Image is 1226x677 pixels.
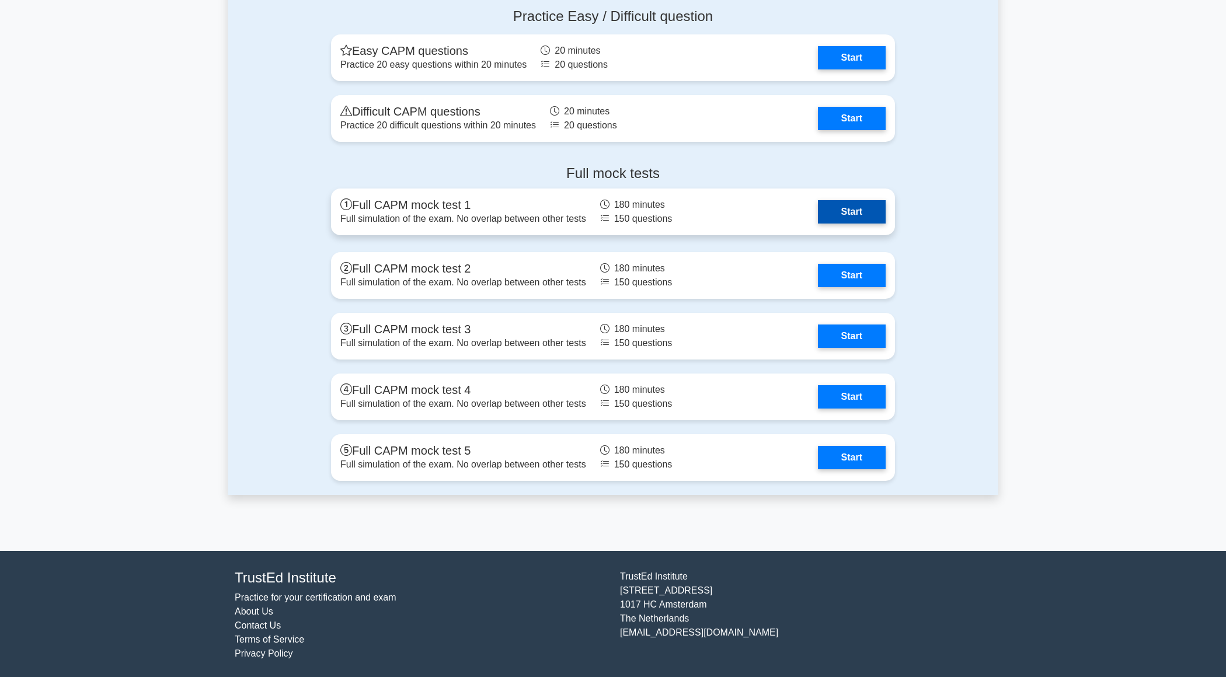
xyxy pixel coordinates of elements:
[613,570,998,661] div: TrustEd Institute [STREET_ADDRESS] 1017 HC Amsterdam The Netherlands [EMAIL_ADDRESS][DOMAIN_NAME]
[818,200,886,224] a: Start
[818,385,886,409] a: Start
[235,592,396,602] a: Practice for your certification and exam
[331,165,895,182] h4: Full mock tests
[235,620,281,630] a: Contact Us
[235,606,273,616] a: About Us
[818,107,886,130] a: Start
[818,46,886,69] a: Start
[235,648,293,658] a: Privacy Policy
[818,324,886,348] a: Start
[235,634,304,644] a: Terms of Service
[818,264,886,287] a: Start
[331,8,895,25] h4: Practice Easy / Difficult question
[818,446,886,469] a: Start
[235,570,606,587] h4: TrustEd Institute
